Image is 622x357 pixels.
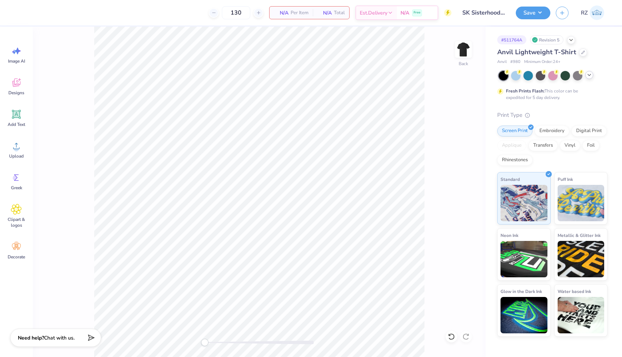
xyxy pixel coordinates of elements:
[360,9,387,17] span: Est. Delivery
[44,334,75,341] span: Chat with us.
[558,185,605,221] img: Puff Ink
[291,9,308,17] span: Per Item
[529,140,558,151] div: Transfers
[501,175,520,183] span: Standard
[4,217,28,228] span: Clipart & logos
[530,35,563,44] div: Revision 5
[201,339,208,346] div: Accessibility label
[497,48,576,56] span: Anvil Lightweight T-Shirt
[459,60,468,67] div: Back
[222,6,250,19] input: – –
[578,5,607,20] a: RZ
[516,7,550,19] button: Save
[334,9,345,17] span: Total
[560,140,580,151] div: Vinyl
[497,111,607,119] div: Print Type
[457,5,510,20] input: Untitled Design
[558,175,573,183] span: Puff Ink
[506,88,595,101] div: This color can be expedited for 5 day delivery.
[8,122,25,127] span: Add Text
[558,287,591,295] span: Water based Ink
[414,10,420,15] span: Free
[582,140,599,151] div: Foil
[558,241,605,277] img: Metallic & Glitter Ink
[581,9,588,17] span: RZ
[317,9,332,17] span: N/A
[535,126,569,136] div: Embroidery
[501,297,547,333] img: Glow in the Dark Ink
[510,59,521,65] span: # 980
[501,241,547,277] img: Neon Ink
[558,297,605,333] img: Water based Ink
[497,126,533,136] div: Screen Print
[11,185,22,191] span: Greek
[501,287,542,295] span: Glow in the Dark Ink
[497,155,533,166] div: Rhinestones
[501,185,547,221] img: Standard
[274,9,288,17] span: N/A
[18,334,44,341] strong: Need help?
[8,58,25,64] span: Image AI
[400,9,409,17] span: N/A
[497,59,507,65] span: Anvil
[558,231,601,239] span: Metallic & Glitter Ink
[497,35,526,44] div: # 511764A
[8,90,24,96] span: Designs
[8,254,25,260] span: Decorate
[501,231,518,239] span: Neon Ink
[524,59,561,65] span: Minimum Order: 24 +
[456,42,471,57] img: Back
[497,140,526,151] div: Applique
[571,126,607,136] div: Digital Print
[506,88,545,94] strong: Fresh Prints Flash:
[590,5,604,20] img: Rachel Zimmerman
[9,153,24,159] span: Upload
